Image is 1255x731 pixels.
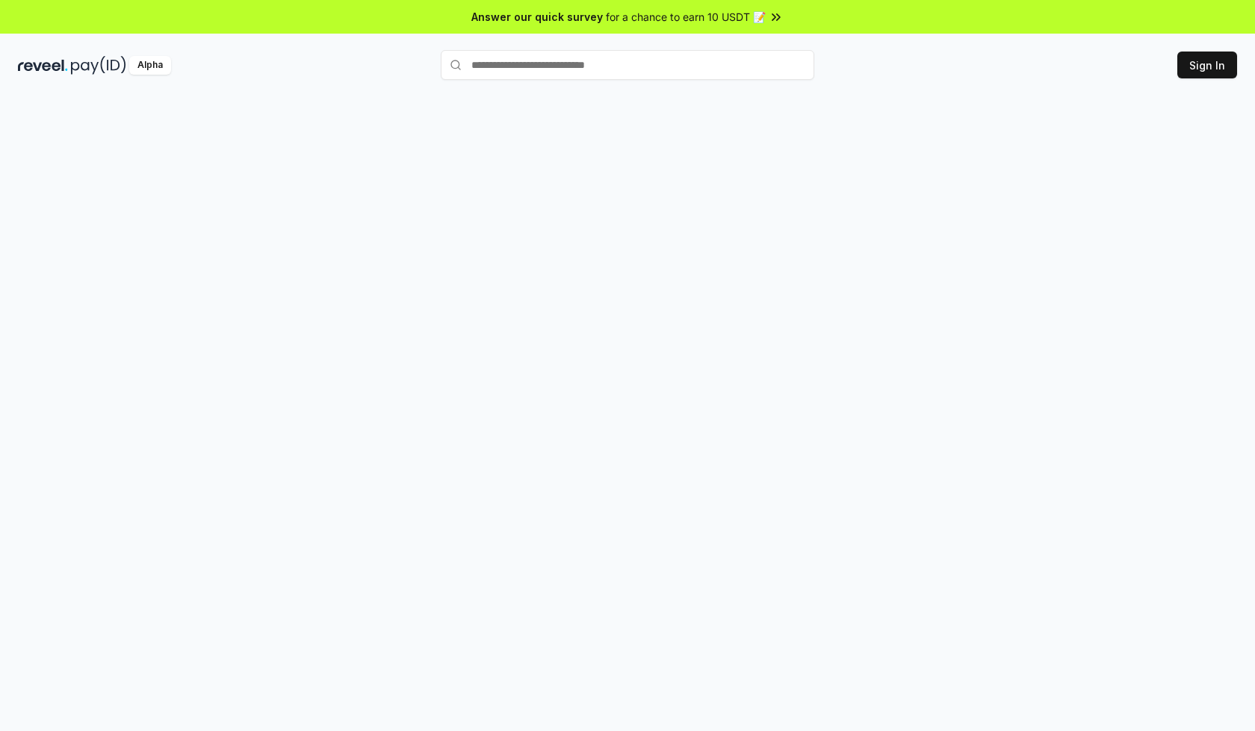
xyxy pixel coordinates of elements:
[129,56,171,75] div: Alpha
[1177,52,1237,78] button: Sign In
[71,56,126,75] img: pay_id
[606,9,766,25] span: for a chance to earn 10 USDT 📝
[18,56,68,75] img: reveel_dark
[471,9,603,25] span: Answer our quick survey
